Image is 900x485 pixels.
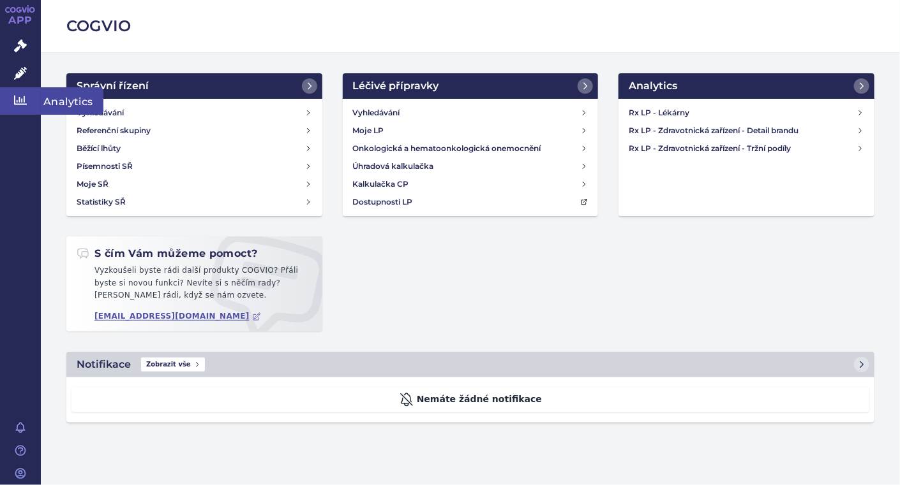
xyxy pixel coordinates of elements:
a: Vyhledávání [348,104,594,122]
a: Statistiky SŘ [71,193,317,211]
a: Léčivé přípravky [343,73,599,99]
h2: COGVIO [66,15,874,37]
a: Běžící lhůty [71,140,317,157]
a: Rx LP - Zdravotnická zařízení - Detail brandu [624,122,869,140]
h2: Správní řízení [77,78,149,94]
h2: Léčivé přípravky [353,78,439,94]
a: Vyhledávání [71,104,317,122]
a: Moje LP [348,122,594,140]
h4: Běžící lhůty [77,142,121,155]
a: Rx LP - Zdravotnická zařízení - Tržní podíly [624,140,869,157]
h2: S čím Vám můžeme pomoct? [77,247,258,261]
a: Rx LP - Lékárny [624,104,869,122]
h4: Moje LP [353,124,384,137]
a: Dostupnosti LP [348,193,594,211]
h4: Písemnosti SŘ [77,160,133,173]
h4: Moje SŘ [77,178,109,191]
a: Onkologická a hematoonkologická onemocnění [348,140,594,157]
p: Vyzkoušeli byste rádi další produkty COGVIO? Přáli byste si novou funkci? Nevíte si s něčím rady?... [77,264,312,307]
a: Písemnosti SŘ [71,157,317,175]
h4: Kalkulačka CP [353,178,409,191]
a: Úhradová kalkulačka [348,157,594,175]
a: [EMAIL_ADDRESS][DOMAIN_NAME] [94,312,261,321]
h4: Vyhledávání [353,106,400,119]
span: Analytics [41,87,103,114]
a: Referenční skupiny [71,122,317,140]
h4: Rx LP - Zdravotnická zařízení - Tržní podíly [629,142,857,155]
h4: Rx LP - Lékárny [629,106,857,119]
a: Moje SŘ [71,175,317,193]
h4: Úhradová kalkulačka [353,160,434,173]
h2: Analytics [629,78,677,94]
div: Nemáte žádné notifikace [71,387,869,412]
h2: Notifikace [77,357,131,372]
h4: Dostupnosti LP [353,196,413,208]
a: Analytics [619,73,874,99]
h4: Statistiky SŘ [77,196,126,208]
h4: Onkologická a hematoonkologická onemocnění [353,142,541,155]
a: NotifikaceZobrazit vše [66,352,874,377]
a: Kalkulačka CP [348,175,594,193]
span: Zobrazit vše [141,358,205,372]
h4: Rx LP - Zdravotnická zařízení - Detail brandu [629,124,857,137]
h4: Referenční skupiny [77,124,151,137]
a: Správní řízení [66,73,322,99]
